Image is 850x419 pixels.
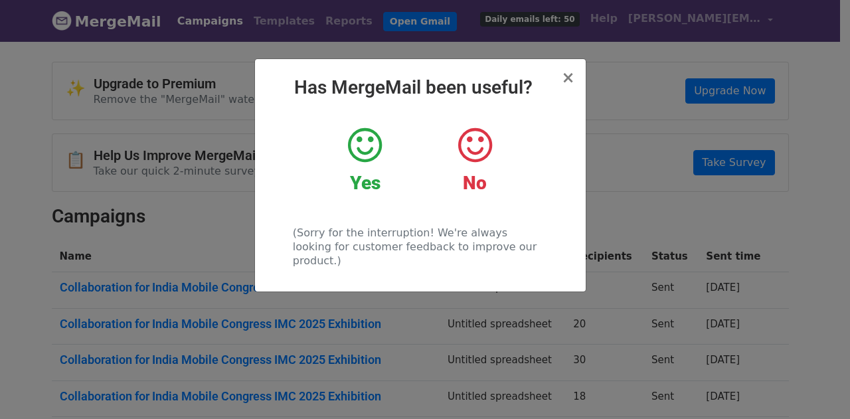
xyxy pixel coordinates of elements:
[561,70,574,86] button: Close
[784,355,850,419] iframe: Chat Widget
[293,226,547,268] p: (Sorry for the interruption! We're always looking for customer feedback to improve our product.)
[266,76,575,99] h2: Has MergeMail been useful?
[350,172,381,194] strong: Yes
[463,172,487,194] strong: No
[561,68,574,87] span: ×
[430,126,519,195] a: No
[320,126,410,195] a: Yes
